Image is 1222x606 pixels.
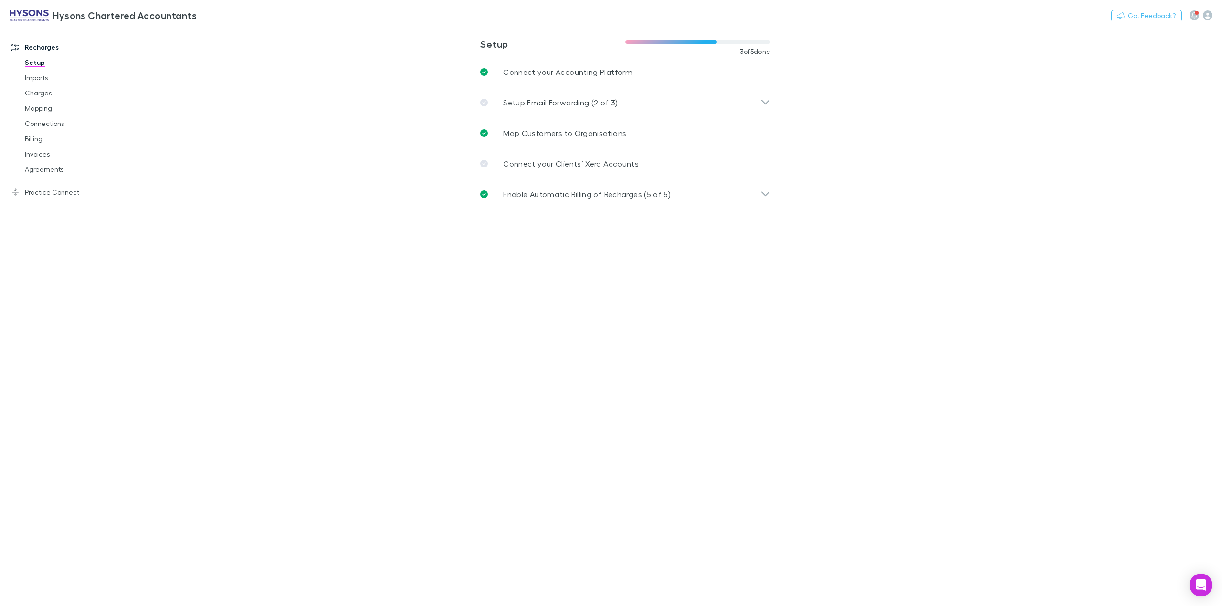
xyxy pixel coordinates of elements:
[15,55,136,70] a: Setup
[15,131,136,146] a: Billing
[4,4,202,27] a: Hysons Chartered Accountants
[480,38,625,50] h3: Setup
[15,162,136,177] a: Agreements
[503,188,671,200] p: Enable Automatic Billing of Recharges (5 of 5)
[1111,10,1182,21] button: Got Feedback?
[473,57,778,87] a: Connect your Accounting Platform
[503,158,639,169] p: Connect your Clients’ Xero Accounts
[10,10,49,21] img: Hysons Chartered Accountants's Logo
[15,85,136,101] a: Charges
[473,148,778,179] a: Connect your Clients’ Xero Accounts
[473,179,778,209] div: Enable Automatic Billing of Recharges (5 of 5)
[15,146,136,162] a: Invoices
[15,101,136,116] a: Mapping
[2,40,136,55] a: Recharges
[473,118,778,148] a: Map Customers to Organisations
[740,48,771,55] span: 3 of 5 done
[503,66,632,78] p: Connect your Accounting Platform
[15,70,136,85] a: Imports
[473,87,778,118] div: Setup Email Forwarding (2 of 3)
[1190,574,1212,596] div: Open Intercom Messenger
[2,185,136,200] a: Practice Connect
[503,127,626,139] p: Map Customers to Organisations
[503,97,618,108] p: Setup Email Forwarding (2 of 3)
[15,116,136,131] a: Connections
[53,10,197,21] h3: Hysons Chartered Accountants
